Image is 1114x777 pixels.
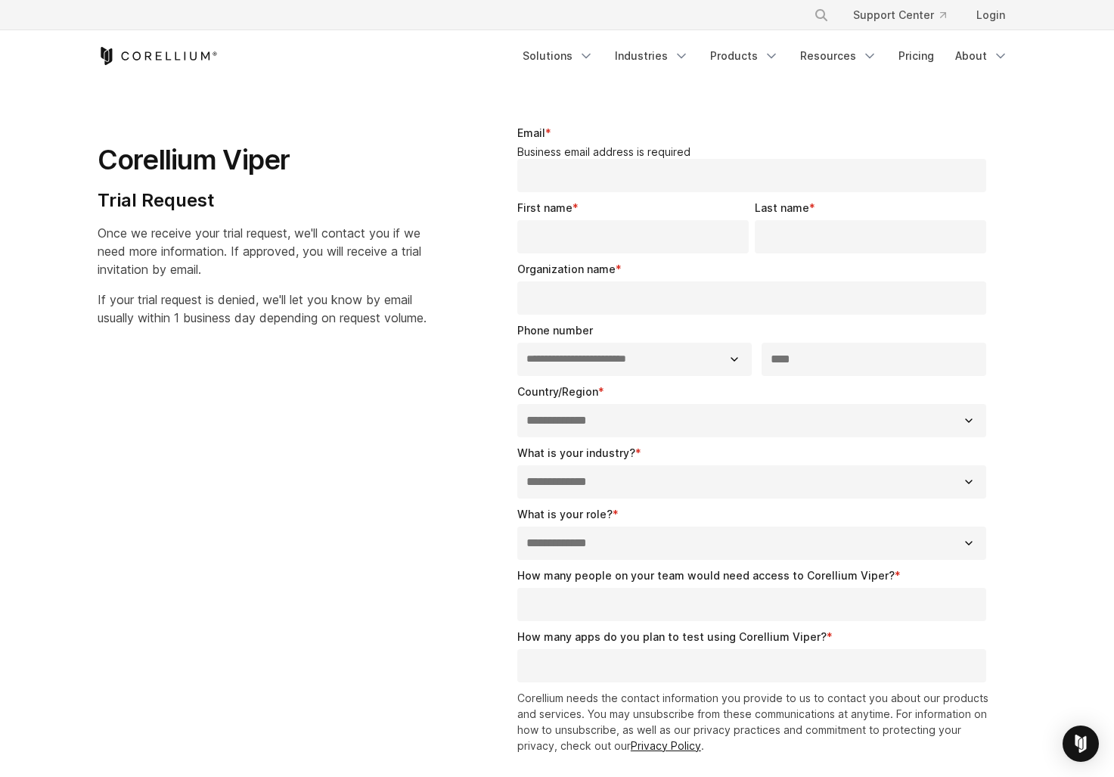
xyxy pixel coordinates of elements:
[606,42,698,70] a: Industries
[701,42,788,70] a: Products
[98,189,427,212] h4: Trial Request
[791,42,886,70] a: Resources
[517,263,616,275] span: Organization name
[517,630,827,643] span: How many apps do you plan to test using Corellium Viper?
[755,201,809,214] span: Last name
[98,143,427,177] h1: Corellium Viper
[517,126,545,139] span: Email
[514,42,1017,70] div: Navigation Menu
[98,292,427,325] span: If your trial request is denied, we'll let you know by email usually within 1 business day depend...
[1063,726,1099,762] div: Open Intercom Messenger
[98,47,218,65] a: Corellium Home
[796,2,1017,29] div: Navigation Menu
[517,145,993,159] legend: Business email address is required
[517,446,635,459] span: What is your industry?
[889,42,943,70] a: Pricing
[517,385,598,398] span: Country/Region
[517,569,895,582] span: How many people on your team would need access to Corellium Viper?
[841,2,958,29] a: Support Center
[964,2,1017,29] a: Login
[808,2,835,29] button: Search
[517,201,573,214] span: First name
[514,42,603,70] a: Solutions
[946,42,1017,70] a: About
[98,225,421,277] span: Once we receive your trial request, we'll contact you if we need more information. If approved, y...
[517,508,613,521] span: What is your role?
[517,324,593,337] span: Phone number
[517,690,993,754] p: Corellium needs the contact information you provide to us to contact you about our products and s...
[631,739,701,752] a: Privacy Policy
